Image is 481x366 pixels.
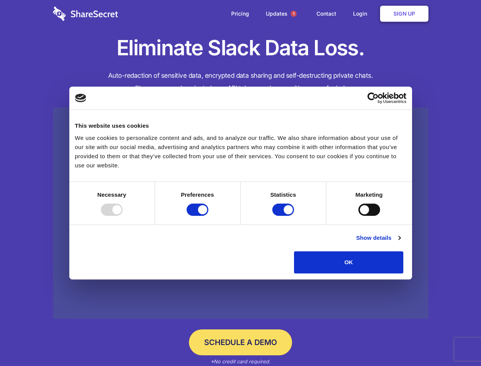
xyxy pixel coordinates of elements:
img: logo [75,94,86,102]
strong: Marketing [355,191,383,198]
a: Schedule a Demo [189,329,292,355]
a: Usercentrics Cookiebot - opens in a new window [340,92,406,104]
img: logo-wordmark-white-trans-d4663122ce5f474addd5e946df7df03e33cb6a1c49d2221995e7729f52c070b2.svg [53,6,118,21]
a: Contact [309,2,344,26]
strong: Necessary [97,191,126,198]
h4: Auto-redaction of sensitive data, encrypted data sharing and self-destructing private chats. Shar... [53,69,428,95]
h1: Eliminate Slack Data Loss. [53,34,428,62]
div: This website uses cookies [75,121,406,130]
a: Pricing [224,2,257,26]
button: OK [294,251,403,273]
a: Sign Up [380,6,428,22]
a: Login [345,2,379,26]
em: *No credit card required. [211,358,270,364]
div: We use cookies to personalize content and ads, and to analyze our traffic. We also share informat... [75,133,406,170]
strong: Preferences [181,191,214,198]
span: 1 [291,11,297,17]
a: Wistia video thumbnail [53,108,428,319]
a: Show details [356,233,400,242]
strong: Statistics [270,191,296,198]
